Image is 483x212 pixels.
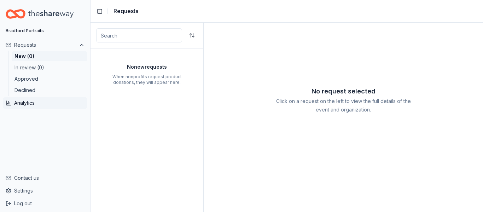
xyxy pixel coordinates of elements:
p: Click on a request on the left to view the full details of the event and organization. [275,97,411,114]
button: Settings [3,185,87,196]
span: Requests [114,6,138,16]
button: Requests [3,39,87,51]
button: New (0) [12,51,87,61]
a: Contact us [6,174,85,182]
p: When nonprofits request product donations , they will appear here. [105,74,189,85]
div: Bradford Portraits [6,28,44,34]
button: Approved [12,74,87,84]
p: No new requests [91,63,203,71]
nav: breadcrumb [114,6,138,16]
a: Home [6,6,85,22]
button: In review (0) [12,63,87,73]
button: Declined [12,85,87,95]
input: Search [96,28,182,42]
button: Log out [3,198,87,209]
button: Analytics [3,97,87,109]
p: No request selected [275,86,411,97]
button: Contact us [3,172,87,184]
